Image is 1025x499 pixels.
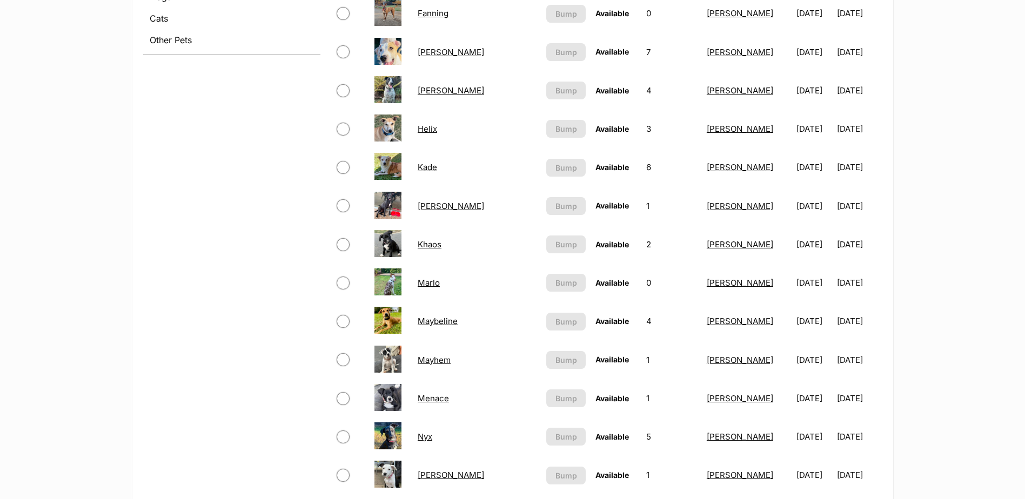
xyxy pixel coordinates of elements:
[837,380,881,417] td: [DATE]
[595,316,629,326] span: Available
[642,187,701,225] td: 1
[546,467,586,484] button: Bump
[418,201,484,211] a: [PERSON_NAME]
[555,85,577,96] span: Bump
[555,431,577,442] span: Bump
[792,33,836,71] td: [DATE]
[418,393,449,403] a: Menace
[555,354,577,366] span: Bump
[418,162,437,172] a: Kade
[707,8,773,18] a: [PERSON_NAME]
[707,355,773,365] a: [PERSON_NAME]
[642,110,701,147] td: 3
[642,226,701,263] td: 2
[642,149,701,186] td: 6
[792,341,836,379] td: [DATE]
[707,47,773,57] a: [PERSON_NAME]
[837,226,881,263] td: [DATE]
[418,124,437,134] a: Helix
[418,85,484,96] a: [PERSON_NAME]
[837,341,881,379] td: [DATE]
[707,316,773,326] a: [PERSON_NAME]
[595,163,629,172] span: Available
[707,162,773,172] a: [PERSON_NAME]
[555,200,577,212] span: Bump
[707,278,773,288] a: [PERSON_NAME]
[546,82,586,99] button: Bump
[546,43,586,61] button: Bump
[792,110,836,147] td: [DATE]
[837,187,881,225] td: [DATE]
[837,149,881,186] td: [DATE]
[837,110,881,147] td: [DATE]
[707,393,773,403] a: [PERSON_NAME]
[837,72,881,109] td: [DATE]
[595,47,629,56] span: Available
[707,470,773,480] a: [PERSON_NAME]
[642,380,701,417] td: 1
[707,85,773,96] a: [PERSON_NAME]
[792,380,836,417] td: [DATE]
[546,428,586,446] button: Bump
[792,264,836,301] td: [DATE]
[792,187,836,225] td: [DATE]
[707,431,773,442] a: [PERSON_NAME]
[595,9,629,18] span: Available
[418,470,484,480] a: [PERSON_NAME]
[374,192,401,219] img: Kellie
[595,432,629,441] span: Available
[418,278,440,288] a: Marlo
[546,120,586,138] button: Bump
[595,86,629,95] span: Available
[374,76,401,103] img: Hector
[837,264,881,301] td: [DATE]
[792,456,836,494] td: [DATE]
[418,239,441,249] a: Khaos
[555,46,577,58] span: Bump
[418,47,484,57] a: [PERSON_NAME]
[555,8,577,19] span: Bump
[546,159,586,177] button: Bump
[143,9,320,28] a: Cats
[546,274,586,292] button: Bump
[546,389,586,407] button: Bump
[143,30,320,50] a: Other Pets
[595,124,629,133] span: Available
[546,351,586,369] button: Bump
[546,197,586,215] button: Bump
[642,418,701,455] td: 5
[837,33,881,71] td: [DATE]
[792,226,836,263] td: [DATE]
[595,240,629,249] span: Available
[418,8,448,18] a: Fanning
[792,302,836,340] td: [DATE]
[792,149,836,186] td: [DATE]
[707,124,773,134] a: [PERSON_NAME]
[595,394,629,403] span: Available
[642,456,701,494] td: 1
[595,470,629,480] span: Available
[642,264,701,301] td: 0
[546,5,586,23] button: Bump
[837,456,881,494] td: [DATE]
[837,418,881,455] td: [DATE]
[595,201,629,210] span: Available
[555,470,577,481] span: Bump
[418,431,432,442] a: Nyx
[792,72,836,109] td: [DATE]
[555,316,577,327] span: Bump
[595,278,629,287] span: Available
[642,33,701,71] td: 7
[555,393,577,404] span: Bump
[555,239,577,250] span: Bump
[595,355,629,364] span: Available
[555,123,577,134] span: Bump
[792,418,836,455] td: [DATE]
[418,316,458,326] a: Maybeline
[707,201,773,211] a: [PERSON_NAME]
[555,277,577,288] span: Bump
[546,313,586,331] button: Bump
[555,162,577,173] span: Bump
[707,239,773,249] a: [PERSON_NAME]
[642,341,701,379] td: 1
